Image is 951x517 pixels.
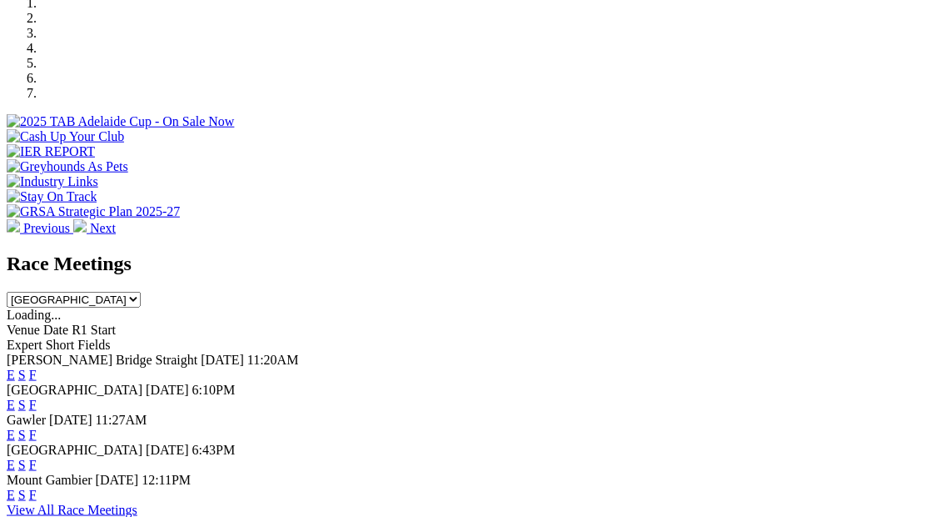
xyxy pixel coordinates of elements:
[7,353,197,367] span: [PERSON_NAME] Bridge Straight
[96,473,139,487] span: [DATE]
[46,338,75,352] span: Short
[7,443,142,457] span: [GEOGRAPHIC_DATA]
[77,338,110,352] span: Fields
[18,458,26,472] a: S
[7,253,944,275] h2: Race Meetings
[29,398,37,412] a: F
[7,458,15,472] a: E
[7,221,73,235] a: Previous
[18,428,26,442] a: S
[29,458,37,472] a: F
[7,323,40,337] span: Venue
[7,308,61,322] span: Loading...
[7,383,142,397] span: [GEOGRAPHIC_DATA]
[146,443,189,457] span: [DATE]
[7,114,235,129] img: 2025 TAB Adelaide Cup - On Sale Now
[146,383,189,397] span: [DATE]
[49,413,92,427] span: [DATE]
[96,413,147,427] span: 11:27AM
[29,428,37,442] a: F
[90,221,116,235] span: Next
[18,368,26,382] a: S
[7,338,42,352] span: Expert
[7,144,95,159] img: IER REPORT
[23,221,70,235] span: Previous
[7,503,137,517] a: View All Race Meetings
[7,398,15,412] a: E
[7,219,20,233] img: chevron-left-pager-white.svg
[7,159,128,174] img: Greyhounds As Pets
[192,383,236,397] span: 6:10PM
[192,443,236,457] span: 6:43PM
[73,219,87,233] img: chevron-right-pager-white.svg
[73,221,116,235] a: Next
[29,488,37,502] a: F
[247,353,299,367] span: 11:20AM
[29,368,37,382] a: F
[7,488,15,502] a: E
[18,488,26,502] a: S
[7,473,92,487] span: Mount Gambier
[7,368,15,382] a: E
[7,189,97,204] img: Stay On Track
[142,473,191,487] span: 12:11PM
[43,323,68,337] span: Date
[72,323,116,337] span: R1 Start
[7,174,98,189] img: Industry Links
[201,353,244,367] span: [DATE]
[7,204,180,219] img: GRSA Strategic Plan 2025-27
[18,398,26,412] a: S
[7,413,46,427] span: Gawler
[7,428,15,442] a: E
[7,129,124,144] img: Cash Up Your Club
